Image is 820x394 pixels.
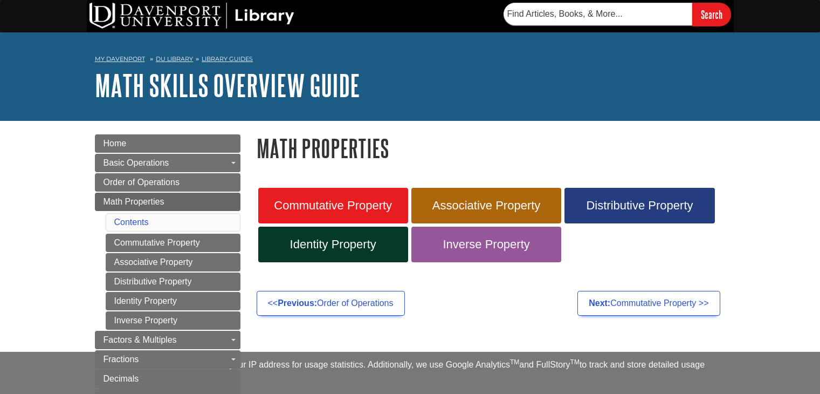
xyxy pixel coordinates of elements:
[258,227,408,262] a: Identity Property
[504,3,731,26] form: Searches DU Library's articles, books, and more
[419,199,553,213] span: Associative Property
[95,350,240,369] a: Fractions
[202,55,253,63] a: Library Guides
[419,237,553,252] span: Inverse Property
[570,358,580,366] sup: TM
[258,188,408,223] a: Commutative Property
[95,69,360,102] a: Math Skills Overview Guide
[104,335,177,344] span: Factors & Multiples
[156,55,193,63] a: DU Library
[95,52,726,69] nav: breadcrumb
[106,234,240,252] a: Commutative Property
[510,358,519,366] sup: TM
[564,188,714,223] a: Distributive Property
[106,311,240,330] a: Inverse Property
[114,218,149,227] a: Contents
[577,291,720,316] a: Next:Commutative Property >>
[411,227,561,262] a: Inverse Property
[257,291,405,316] a: <<Previous:Order of Operations
[95,193,240,211] a: Math Properties
[95,173,240,192] a: Order of Operations
[106,253,240,271] a: Associative Property
[104,197,164,206] span: Math Properties
[278,298,317,308] strong: Previous:
[95,55,145,64] a: My Davenport
[257,134,726,162] h1: Math Properties
[692,3,731,26] input: Search
[95,154,240,172] a: Basic Operations
[104,355,139,364] span: Fractions
[266,199,400,213] span: Commutative Property
[104,158,169,167] span: Basic Operations
[106,273,240,291] a: Distributive Property
[104,139,127,148] span: Home
[573,199,706,213] span: Distributive Property
[95,134,240,153] a: Home
[504,3,692,25] input: Find Articles, Books, & More...
[104,374,139,383] span: Decimals
[411,188,561,223] a: Associative Property
[95,331,240,349] a: Factors & Multiples
[266,237,400,252] span: Identity Property
[89,3,294,29] img: DU Library
[106,292,240,310] a: Identity Property
[589,298,610,308] strong: Next:
[104,178,180,187] span: Order of Operations
[95,370,240,388] a: Decimals
[95,358,726,388] div: This site uses cookies and records your IP address for usage statistics. Additionally, we use Goo...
